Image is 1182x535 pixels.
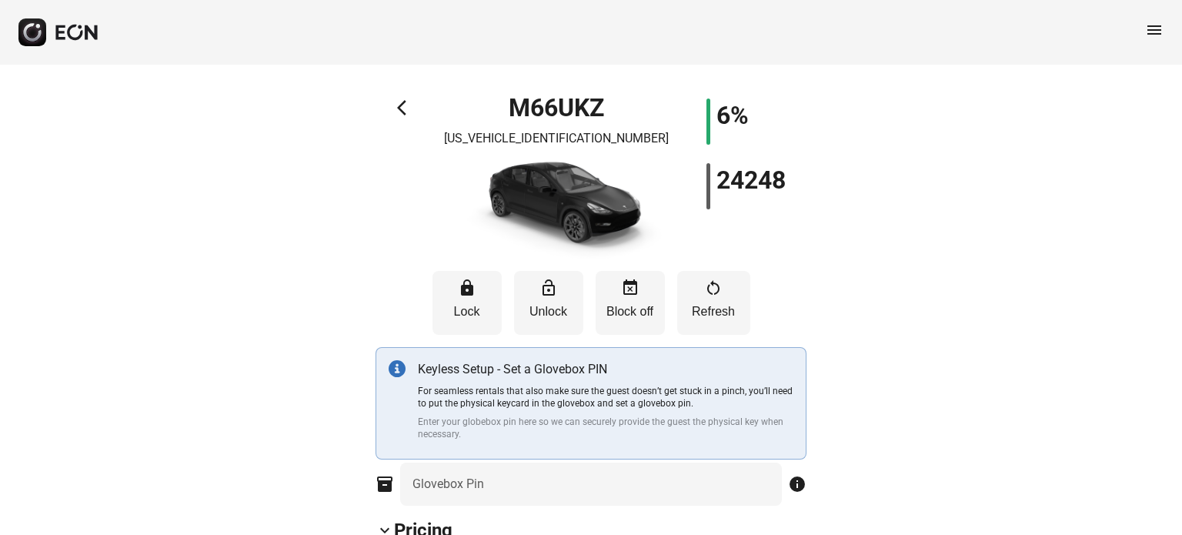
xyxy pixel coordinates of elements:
[539,279,558,297] span: lock_open
[397,99,416,117] span: arrow_back_ios
[449,154,664,262] img: car
[685,303,743,321] p: Refresh
[509,99,604,117] h1: M66UKZ
[716,171,786,189] h1: 24248
[522,303,576,321] p: Unlock
[603,303,657,321] p: Block off
[418,360,793,379] p: Keyless Setup - Set a Glovebox PIN
[376,475,394,493] span: inventory_2
[418,385,793,410] p: For seamless rentals that also make sure the guest doesn’t get stuck in a pinch, you’ll need to p...
[444,129,669,148] p: [US_VEHICLE_IDENTIFICATION_NUMBER]
[389,360,406,377] img: info
[677,271,750,335] button: Refresh
[621,279,639,297] span: event_busy
[412,475,484,493] label: Glovebox Pin
[432,271,502,335] button: Lock
[704,279,723,297] span: restart_alt
[716,106,749,125] h1: 6%
[1145,21,1164,39] span: menu
[418,416,793,440] p: Enter your globebox pin here so we can securely provide the guest the physical key when necessary.
[596,271,665,335] button: Block off
[788,475,806,493] span: info
[458,279,476,297] span: lock
[514,271,583,335] button: Unlock
[440,303,494,321] p: Lock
